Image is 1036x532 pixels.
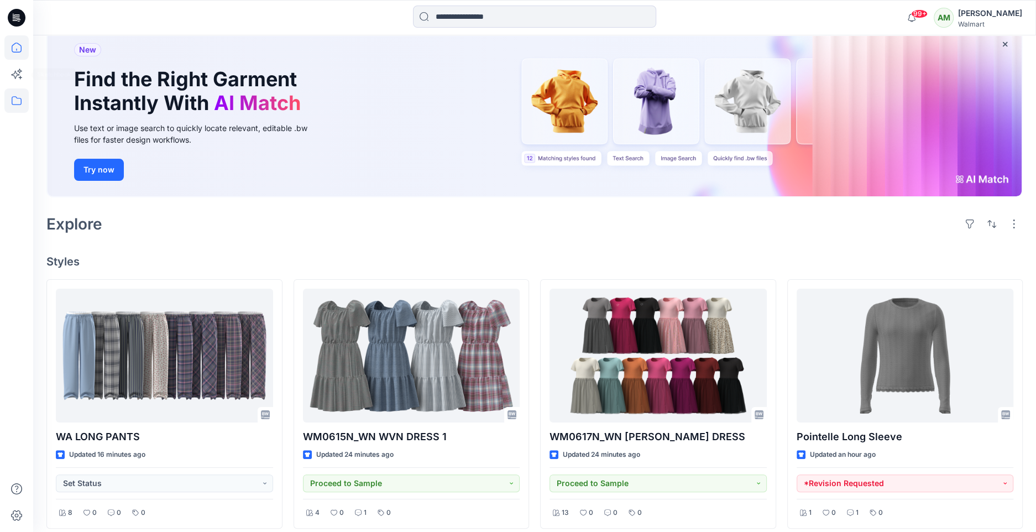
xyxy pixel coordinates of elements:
[911,9,928,18] span: 99+
[74,67,306,115] h1: Find the Right Garment Instantly With
[74,122,323,145] div: Use text or image search to quickly locate relevant, editable .bw files for faster design workflows.
[856,507,859,519] p: 1
[56,289,273,423] a: WA LONG PANTS
[797,289,1014,423] a: Pointelle Long Sleeve
[958,20,1022,28] div: Walmart
[303,429,520,445] p: WM0615N_WN WVN DRESS 1
[878,507,883,519] p: 0
[563,449,640,461] p: Updated 24 minutes ago
[810,449,876,461] p: Updated an hour ago
[386,507,391,519] p: 0
[68,507,72,519] p: 8
[831,507,836,519] p: 0
[339,507,344,519] p: 0
[562,507,569,519] p: 13
[364,507,367,519] p: 1
[809,507,812,519] p: 1
[69,449,145,461] p: Updated 16 minutes ago
[303,289,520,423] a: WM0615N_WN WVN DRESS 1
[315,507,320,519] p: 4
[550,289,767,423] a: WM0617N_WN SS TUTU DRESS
[46,255,1023,268] h4: Styles
[214,91,301,115] span: AI Match
[589,507,593,519] p: 0
[92,507,97,519] p: 0
[316,449,394,461] p: Updated 24 minutes ago
[637,507,642,519] p: 0
[797,429,1014,445] p: Pointelle Long Sleeve
[46,215,102,233] h2: Explore
[79,43,96,56] span: New
[550,429,767,445] p: WM0617N_WN [PERSON_NAME] DRESS
[56,429,273,445] p: WA LONG PANTS
[934,8,954,28] div: AM
[958,7,1022,20] div: [PERSON_NAME]
[613,507,618,519] p: 0
[141,507,145,519] p: 0
[117,507,121,519] p: 0
[74,159,124,181] button: Try now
